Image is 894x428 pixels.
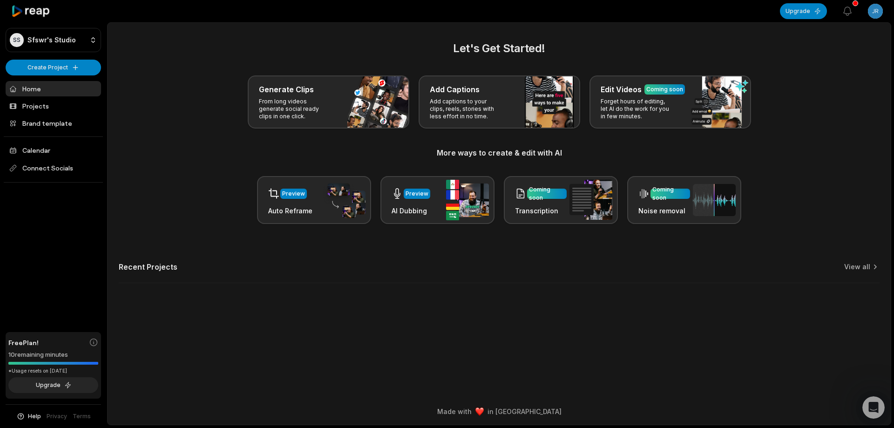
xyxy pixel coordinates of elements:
[430,84,480,95] h3: Add Captions
[16,412,41,421] button: Help
[6,143,101,158] a: Calendar
[119,262,177,272] h2: Recent Projects
[652,185,688,202] div: Coming soon
[8,350,98,360] div: 10 remaining minutes
[392,206,430,216] h3: AI Dubbing
[8,377,98,393] button: Upgrade
[475,408,484,416] img: heart emoji
[259,98,331,120] p: From long videos generate social ready clips in one click.
[638,206,690,216] h3: Noise removal
[446,180,489,220] img: ai_dubbing.png
[601,84,642,95] h3: Edit Videos
[323,182,366,218] img: auto_reframe.png
[430,98,502,120] p: Add captions to your clips, reels, stories with less effort in no time.
[47,412,67,421] a: Privacy
[529,185,565,202] div: Coming soon
[8,367,98,374] div: *Usage resets on [DATE]
[259,84,314,95] h3: Generate Clips
[27,36,76,44] p: Sfswr's Studio
[73,412,91,421] a: Terms
[6,160,101,177] span: Connect Socials
[693,184,736,216] img: noise_removal.png
[406,190,428,198] div: Preview
[844,262,870,272] a: View all
[119,147,880,158] h3: More ways to create & edit with AI
[268,206,312,216] h3: Auto Reframe
[10,33,24,47] div: SS
[119,40,880,57] h2: Let's Get Started!
[515,206,567,216] h3: Transcription
[862,396,885,419] iframe: Intercom live chat
[6,98,101,114] a: Projects
[116,407,882,416] div: Made with in [GEOGRAPHIC_DATA]
[601,98,673,120] p: Forget hours of editing, let AI do the work for you in few minutes.
[28,412,41,421] span: Help
[6,60,101,75] button: Create Project
[282,190,305,198] div: Preview
[6,115,101,131] a: Brand template
[6,81,101,96] a: Home
[646,85,683,94] div: Coming soon
[569,180,612,220] img: transcription.png
[8,338,39,347] span: Free Plan!
[780,3,827,19] button: Upgrade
